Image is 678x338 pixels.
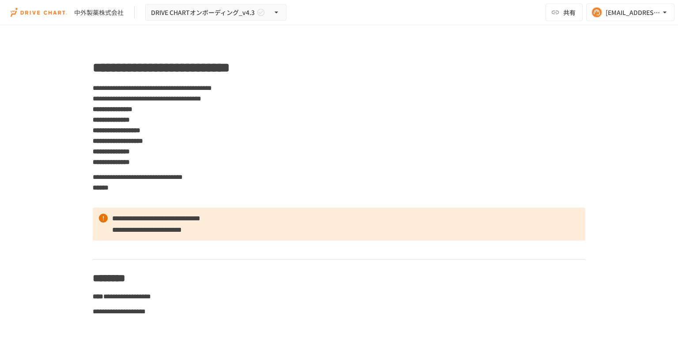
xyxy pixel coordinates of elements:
[546,4,583,21] button: 共有
[11,5,67,19] img: i9VDDS9JuLRLX3JIUyK59LcYp6Y9cayLPHs4hOxMB9W
[563,7,576,17] span: 共有
[145,4,286,21] button: DRIVE CHARTオンボーディング_v4.3
[151,7,255,18] span: DRIVE CHARTオンボーディング_v4.3
[74,8,124,17] div: 中外製薬株式会社
[606,7,660,18] div: [EMAIL_ADDRESS][DOMAIN_NAME]
[586,4,674,21] button: [EMAIL_ADDRESS][DOMAIN_NAME]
